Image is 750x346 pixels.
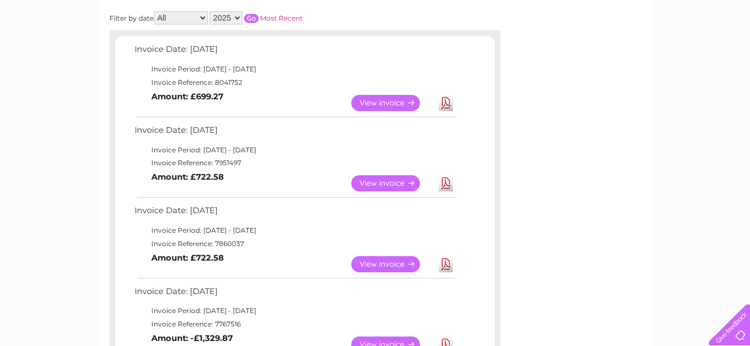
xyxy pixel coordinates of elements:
[132,42,458,63] td: Invoice Date: [DATE]
[132,76,458,89] td: Invoice Reference: 8041752
[132,63,458,76] td: Invoice Period: [DATE] - [DATE]
[676,47,703,56] a: Contact
[351,256,433,272] a: View
[132,237,458,251] td: Invoice Reference: 7860037
[613,47,646,56] a: Telecoms
[132,284,458,305] td: Invoice Date: [DATE]
[132,123,458,143] td: Invoice Date: [DATE]
[26,29,83,63] img: logo.png
[439,256,453,272] a: Download
[351,175,433,191] a: View
[653,47,669,56] a: Blog
[439,95,453,111] a: Download
[132,203,458,224] td: Invoice Date: [DATE]
[351,95,433,111] a: View
[151,92,223,102] b: Amount: £699.27
[132,304,458,318] td: Invoice Period: [DATE] - [DATE]
[151,253,224,263] b: Amount: £722.58
[581,47,606,56] a: Energy
[553,47,575,56] a: Water
[151,172,224,182] b: Amount: £722.58
[260,14,303,22] a: Most Recent
[439,175,453,191] a: Download
[132,143,458,157] td: Invoice Period: [DATE] - [DATE]
[713,47,739,56] a: Log out
[151,333,233,343] b: Amount: -£1,329.87
[109,11,403,25] div: Filter by date
[112,6,639,54] div: Clear Business is a trading name of Verastar Limited (registered in [GEOGRAPHIC_DATA] No. 3667643...
[132,318,458,331] td: Invoice Reference: 7767516
[539,6,617,20] a: 0333 014 3131
[132,156,458,170] td: Invoice Reference: 7951497
[132,224,458,237] td: Invoice Period: [DATE] - [DATE]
